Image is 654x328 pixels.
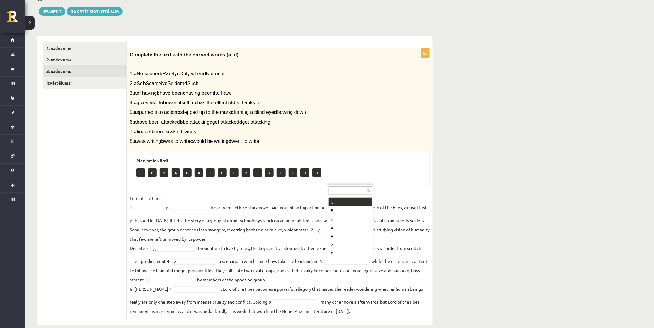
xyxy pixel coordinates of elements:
[329,232,372,241] div: B
[329,224,372,232] div: A
[329,198,372,206] div: C
[329,215,372,224] div: B
[329,206,372,215] div: B
[329,250,372,258] div: B
[329,241,372,250] div: A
